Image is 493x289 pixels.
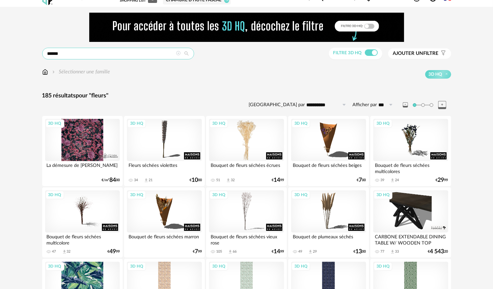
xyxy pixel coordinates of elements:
[127,161,202,174] div: Fleurs séchées violettes
[370,116,451,186] a: 3D HQ Bouquet de fleurs séchées multicolores 39 Download icon 24 €2999
[274,178,280,182] span: 14
[429,71,442,77] span: 3D HQ
[127,262,146,270] div: 3D HQ
[428,249,448,254] div: € 20
[439,50,446,57] span: Filter icon
[291,161,366,174] div: Bouquet de fleurs séchées beiges
[149,178,153,182] div: 21
[45,161,120,174] div: La démesure de [PERSON_NAME]
[373,161,448,174] div: Bouquet de fleurs séchées multicolores
[216,249,222,254] div: 105
[209,232,284,245] div: Bouquet de fleurs séchées vieux rose
[288,116,369,186] a: 3D HQ Bouquet de fleurs séchées beiges €700
[42,187,123,258] a: 3D HQ Bouquet de fleurs séchées multicolore 47 Download icon 32 €4999
[193,249,202,254] div: € 99
[380,249,384,254] div: 77
[291,262,310,270] div: 3D HQ
[124,116,204,186] a: 3D HQ Fleurs séchées violettes 34 Download icon 21 €1000
[51,68,110,76] div: Sélectionner une famille
[393,50,439,57] span: filtre
[209,191,228,199] div: 3D HQ
[191,178,198,182] span: 10
[42,92,451,100] div: 185 résultats
[209,262,228,270] div: 3D HQ
[393,51,424,56] span: Ajouter un
[127,191,146,199] div: 3D HQ
[288,187,369,258] a: 3D HQ Bouquet de plumeaux séchés 49 Download icon 29 €1300
[62,249,67,254] span: Download icon
[374,262,392,270] div: 3D HQ
[438,178,444,182] span: 29
[195,249,198,254] span: 7
[313,249,317,254] div: 29
[388,48,451,59] button: Ajouter unfiltre Filter icon
[144,178,149,183] span: Download icon
[370,187,451,258] a: 3D HQ CARBONE EXTENDABLE DINING TABLE W/ WOODEN TOP 77 Download icon 33 €4 54320
[102,178,120,182] div: €/m² 00
[395,178,399,182] div: 24
[209,119,228,128] div: 3D HQ
[374,119,392,128] div: 3D HQ
[231,178,235,182] div: 32
[373,232,448,245] div: CARBONE EXTENDABLE DINING TABLE W/ WOODEN TOP
[357,178,366,182] div: € 00
[436,178,448,182] div: € 99
[353,102,377,108] label: Afficher par
[76,93,109,99] span: pour "fleurs"
[226,178,231,183] span: Download icon
[206,116,287,186] a: 3D HQ Bouquet de fleurs séchées écrues 51 Download icon 32 €1499
[190,178,202,182] div: € 00
[45,119,64,128] div: 3D HQ
[380,178,384,182] div: 39
[354,249,366,254] div: € 00
[274,249,280,254] span: 14
[308,249,313,254] span: Download icon
[291,191,310,199] div: 3D HQ
[206,187,287,258] a: 3D HQ Bouquet de fleurs séchées vieux rose 105 Download icon 66 €1499
[45,191,64,199] div: 3D HQ
[89,13,404,42] img: FILTRE%20HQ%20NEW_V1%20(4).gif
[209,161,284,174] div: Bouquet de fleurs séchées écrues
[216,178,220,182] div: 51
[45,232,120,245] div: Bouquet de fleurs séchées multicolore
[42,116,123,186] a: 3D HQ La démesure de [PERSON_NAME] €/m²8400
[390,178,395,183] span: Download icon
[374,191,392,199] div: 3D HQ
[291,119,310,128] div: 3D HQ
[107,249,120,254] div: € 99
[42,68,48,76] img: svg+xml;base64,PHN2ZyB3aWR0aD0iMTYiIGhlaWdodD0iMTciIHZpZXdCb3g9IjAgMCAxNiAxNyIgZmlsbD0ibm9uZSIgeG...
[51,68,56,76] img: svg+xml;base64,PHN2ZyB3aWR0aD0iMTYiIGhlaWdodD0iMTYiIHZpZXdCb3g9IjAgMCAxNiAxNiIgZmlsbD0ibm9uZSIgeG...
[67,249,71,254] div: 32
[109,178,116,182] span: 84
[395,249,399,254] div: 33
[249,102,305,108] label: [GEOGRAPHIC_DATA] par
[298,249,302,254] div: 49
[127,119,146,128] div: 3D HQ
[127,232,202,245] div: Bouquet de fleurs séchées marron
[134,178,138,182] div: 34
[430,249,444,254] span: 4 543
[228,249,233,254] span: Download icon
[359,178,362,182] span: 7
[52,249,56,254] div: 47
[45,262,64,270] div: 3D HQ
[272,249,284,254] div: € 99
[124,187,204,258] a: 3D HQ Bouquet de fleurs séchées marron €799
[333,51,362,55] span: Filtre 3D HQ
[291,232,366,245] div: Bouquet de plumeaux séchés
[356,249,362,254] span: 13
[109,249,116,254] span: 49
[390,249,395,254] span: Download icon
[233,249,237,254] div: 66
[272,178,284,182] div: € 99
